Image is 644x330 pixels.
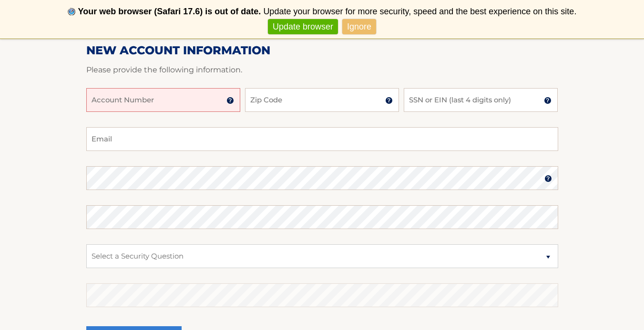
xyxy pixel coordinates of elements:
input: Email [86,127,558,151]
img: tooltip.svg [544,175,552,182]
span: Update your browser for more security, speed and the best experience on this site. [263,7,576,16]
h2: New Account Information [86,43,558,58]
input: Account Number [86,88,240,112]
a: Ignore [342,19,376,35]
input: Zip Code [245,88,399,112]
a: Update browser [268,19,338,35]
p: Please provide the following information. [86,63,558,77]
img: tooltip.svg [226,97,234,104]
b: Your web browser (Safari 17.6) is out of date. [78,7,261,16]
img: tooltip.svg [544,97,552,104]
img: tooltip.svg [385,97,393,104]
input: SSN or EIN (last 4 digits only) [404,88,558,112]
